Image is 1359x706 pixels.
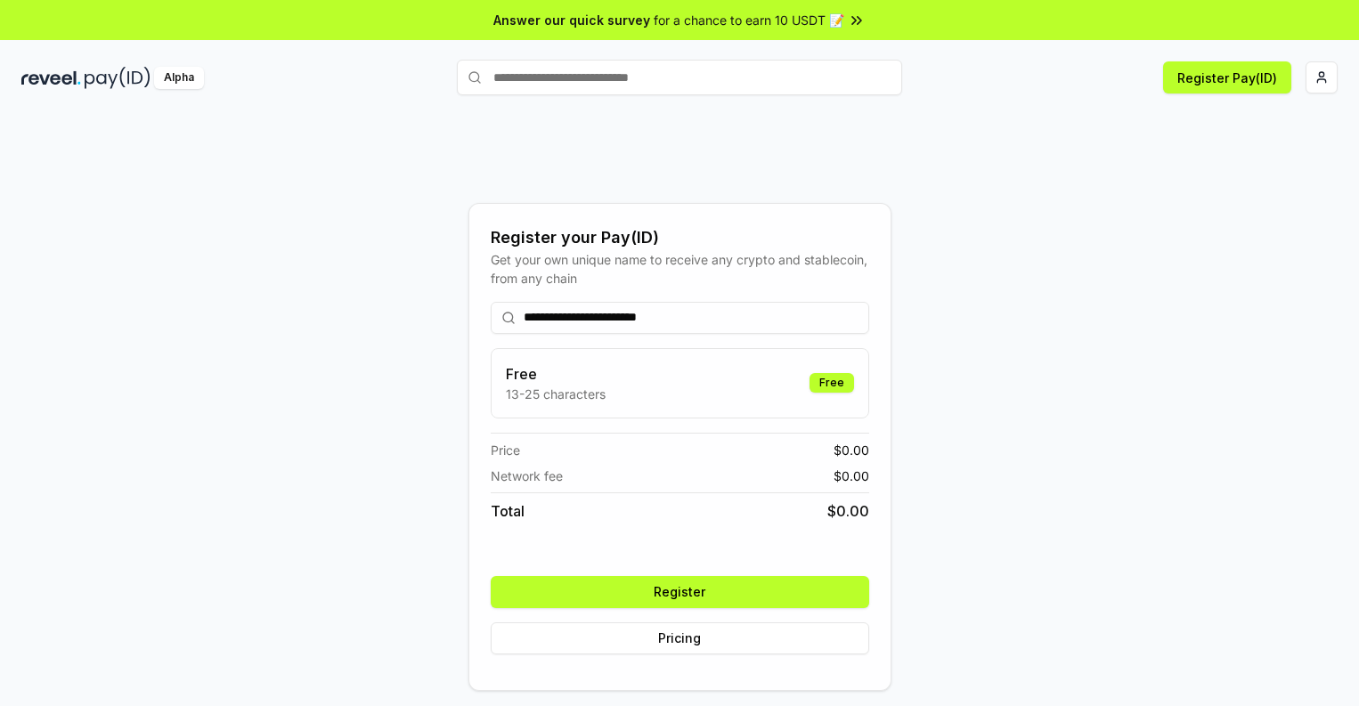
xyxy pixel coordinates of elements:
[810,373,854,393] div: Free
[491,250,869,288] div: Get your own unique name to receive any crypto and stablecoin, from any chain
[491,441,520,459] span: Price
[154,67,204,89] div: Alpha
[491,225,869,250] div: Register your Pay(ID)
[506,385,606,403] p: 13-25 characters
[834,441,869,459] span: $ 0.00
[491,500,525,522] span: Total
[491,467,563,485] span: Network fee
[506,363,606,385] h3: Free
[21,67,81,89] img: reveel_dark
[491,576,869,608] button: Register
[654,11,844,29] span: for a chance to earn 10 USDT 📝
[85,67,151,89] img: pay_id
[1163,61,1291,93] button: Register Pay(ID)
[827,500,869,522] span: $ 0.00
[491,622,869,654] button: Pricing
[493,11,650,29] span: Answer our quick survey
[834,467,869,485] span: $ 0.00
